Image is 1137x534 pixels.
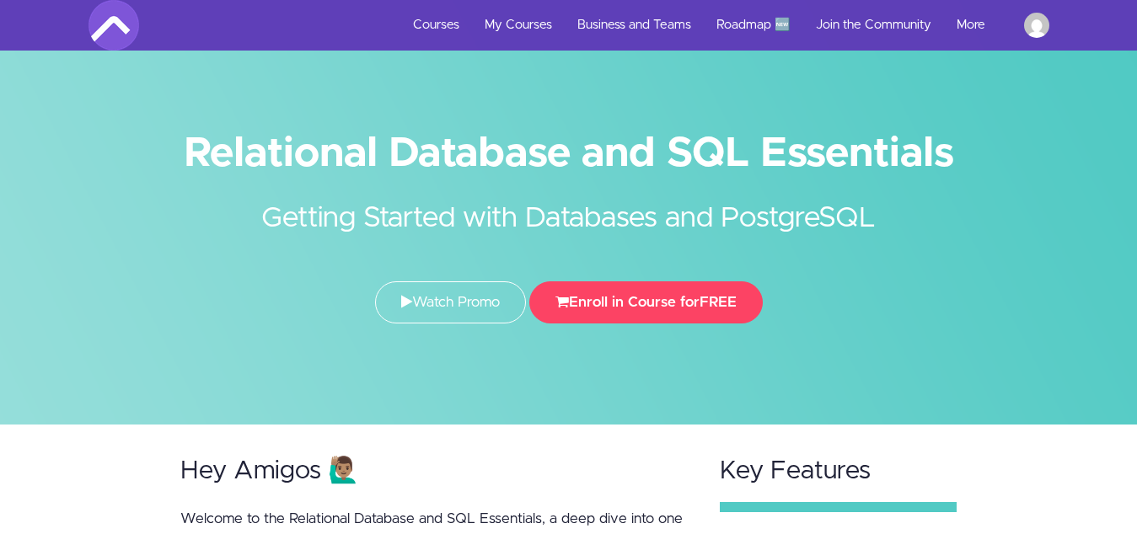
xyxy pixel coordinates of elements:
[375,281,526,323] a: Watch Promo
[88,135,1049,173] h1: Relational Database and SQL Essentials
[1024,13,1049,38] img: giftpeterson2021@gmail.com
[720,457,957,485] h2: Key Features
[700,295,737,309] span: FREE
[180,457,688,485] h2: Hey Amigos 🙋🏽‍♂️
[529,281,763,323] button: Enroll in Course forFREE
[253,173,885,239] h2: Getting Started with Databases and PostgreSQL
